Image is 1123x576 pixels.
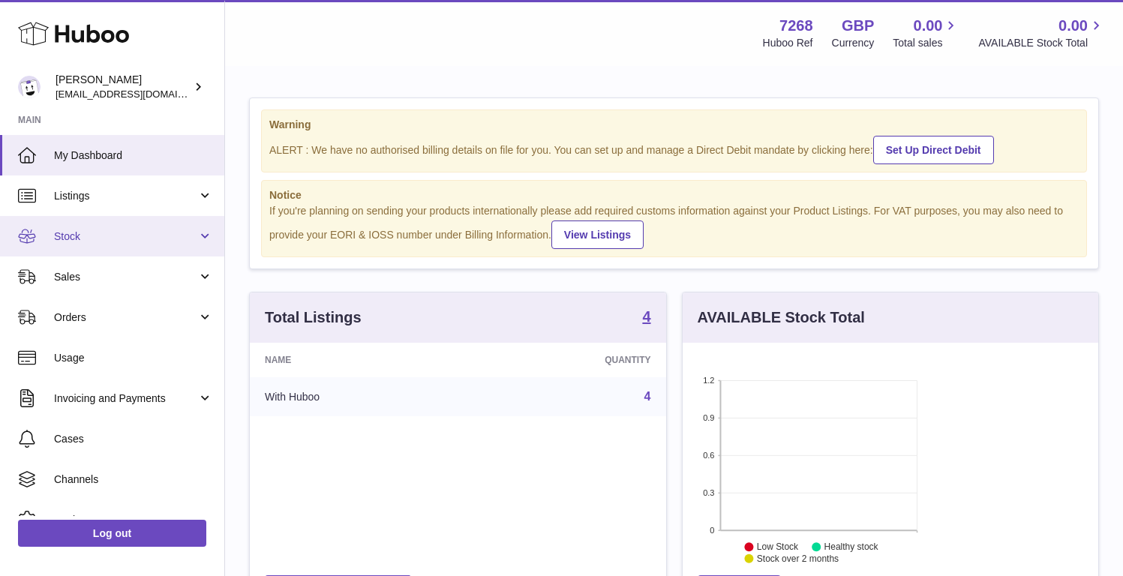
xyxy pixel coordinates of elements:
[56,73,191,101] div: [PERSON_NAME]
[703,376,714,385] text: 1.2
[644,390,651,403] a: 4
[978,16,1105,50] a: 0.00 AVAILABLE Stock Total
[756,542,798,553] text: Low Stock
[703,488,714,497] text: 0.3
[54,310,197,325] span: Orders
[54,148,213,163] span: My Dashboard
[642,309,650,327] a: 4
[56,88,221,100] span: [EMAIL_ADDRESS][DOMAIN_NAME]
[763,36,813,50] div: Huboo Ref
[54,270,197,284] span: Sales
[54,513,213,527] span: Settings
[978,36,1105,50] span: AVAILABLE Stock Total
[642,309,650,324] strong: 4
[265,307,362,328] h3: Total Listings
[703,413,714,422] text: 0.9
[269,188,1079,202] strong: Notice
[269,133,1079,164] div: ALERT : We have no authorised billing details on file for you. You can set up and manage a Direct...
[779,16,813,36] strong: 7268
[873,136,994,164] a: Set Up Direct Debit
[269,118,1079,132] strong: Warning
[54,229,197,244] span: Stock
[893,36,959,50] span: Total sales
[824,542,878,553] text: Healthy stock
[703,451,714,460] text: 0.6
[710,526,714,535] text: 0
[18,520,206,547] a: Log out
[756,553,838,564] text: Stock over 2 months
[54,189,197,203] span: Listings
[832,36,875,50] div: Currency
[250,377,470,416] td: With Huboo
[1058,16,1088,36] span: 0.00
[914,16,943,36] span: 0.00
[893,16,959,50] a: 0.00 Total sales
[18,76,41,98] img: matt.storey@huboo.co.uk
[269,204,1079,249] div: If you're planning on sending your products internationally please add required customs informati...
[54,351,213,365] span: Usage
[54,391,197,406] span: Invoicing and Payments
[698,307,865,328] h3: AVAILABLE Stock Total
[54,472,213,487] span: Channels
[250,343,470,377] th: Name
[842,16,874,36] strong: GBP
[470,343,666,377] th: Quantity
[54,432,213,446] span: Cases
[551,220,644,249] a: View Listings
